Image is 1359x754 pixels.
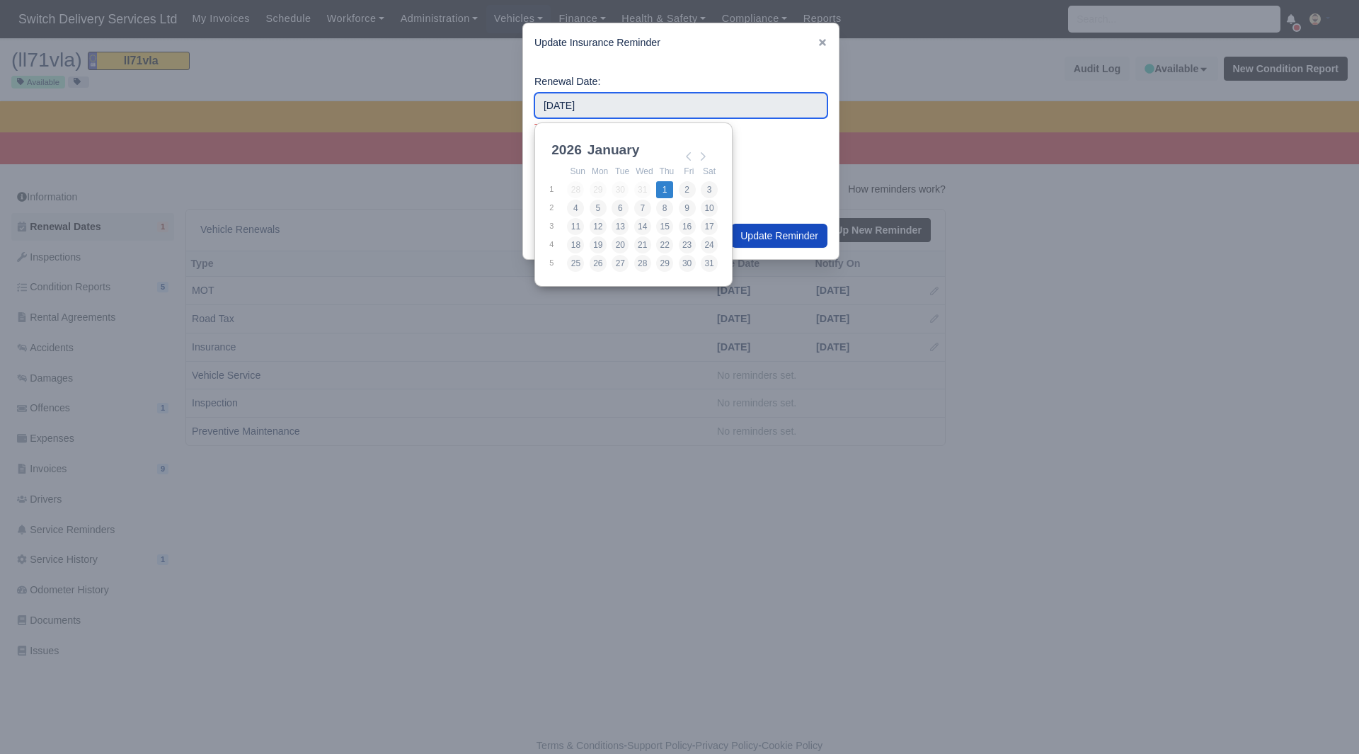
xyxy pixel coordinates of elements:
button: 28 [634,255,651,272]
div: January [585,139,643,161]
button: 3 [701,181,718,198]
button: 21 [634,236,651,253]
abbr: Monday [592,166,608,176]
button: 26 [590,255,607,272]
button: 30 [679,255,696,272]
iframe: Chat Widget [1104,590,1359,754]
button: 13 [612,218,629,235]
button: 6 [612,200,629,217]
button: 11 [567,218,584,235]
label: Renewal Date: [534,74,600,90]
button: 20 [612,236,629,253]
button: 7 [634,200,651,217]
small: The due must be a date after [DATE]. [534,122,667,131]
abbr: Saturday [703,166,716,176]
button: 19 [590,236,607,253]
abbr: Tuesday [615,166,629,176]
button: 16 [679,218,696,235]
input: Use the arrow keys to pick a date [534,93,827,118]
button: 5 [590,200,607,217]
button: 4 [567,200,584,217]
button: 23 [679,236,696,253]
td: 2 [549,199,566,217]
button: 14 [634,218,651,235]
abbr: Wednesday [636,166,653,176]
button: Previous Month [680,148,697,165]
td: 3 [549,217,566,236]
div: Update Insurance Reminder [523,23,839,62]
button: 10 [701,200,718,217]
button: 25 [567,255,584,272]
button: 27 [612,255,629,272]
button: 9 [679,200,696,217]
abbr: Friday [684,166,694,176]
td: 1 [549,181,566,199]
button: Next Month [694,148,711,165]
button: 31 [701,255,718,272]
td: 4 [549,236,566,254]
button: 12 [590,218,607,235]
button: Update Reminder [731,224,827,248]
button: 29 [656,255,673,272]
abbr: Thursday [660,166,675,176]
button: 22 [656,236,673,253]
button: 1 [656,181,673,198]
div: 2026 [549,139,585,161]
abbr: Sunday [570,166,585,176]
button: 18 [567,236,584,253]
button: 8 [656,200,673,217]
button: 2 [679,181,696,198]
td: 5 [549,254,566,273]
button: 24 [701,236,718,253]
button: 17 [701,218,718,235]
button: 15 [656,218,673,235]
